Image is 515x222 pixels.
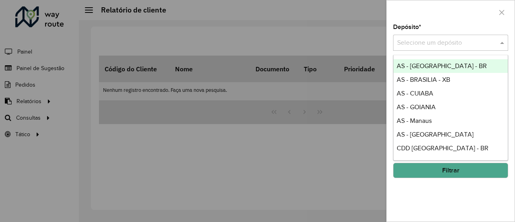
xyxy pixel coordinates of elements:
[397,104,436,110] span: AS - GOIANIA
[397,145,488,151] span: CDD [GEOGRAPHIC_DATA] - BR
[393,55,509,161] ng-dropdown-panel: Options list
[397,131,474,138] span: AS - [GEOGRAPHIC_DATA]
[393,163,508,178] button: Filtrar
[397,117,432,124] span: AS - Manaus
[397,90,433,97] span: AS - CUIABA
[397,76,450,83] span: AS - BRASILIA - XB
[393,22,421,32] label: Depósito
[397,62,487,69] span: AS - [GEOGRAPHIC_DATA] - BR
